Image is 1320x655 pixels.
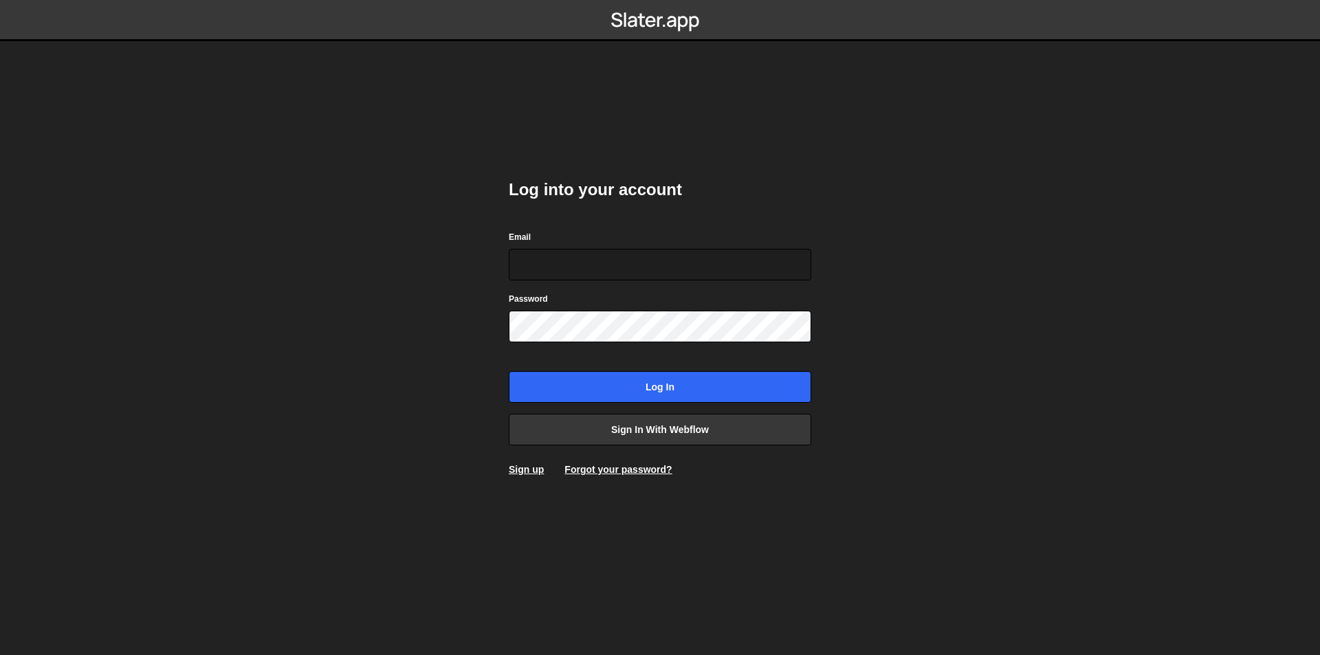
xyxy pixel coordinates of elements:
[509,292,548,306] label: Password
[509,414,811,445] a: Sign in with Webflow
[509,179,811,201] h2: Log into your account
[564,464,672,475] a: Forgot your password?
[509,371,811,403] input: Log in
[509,464,544,475] a: Sign up
[509,230,531,244] label: Email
